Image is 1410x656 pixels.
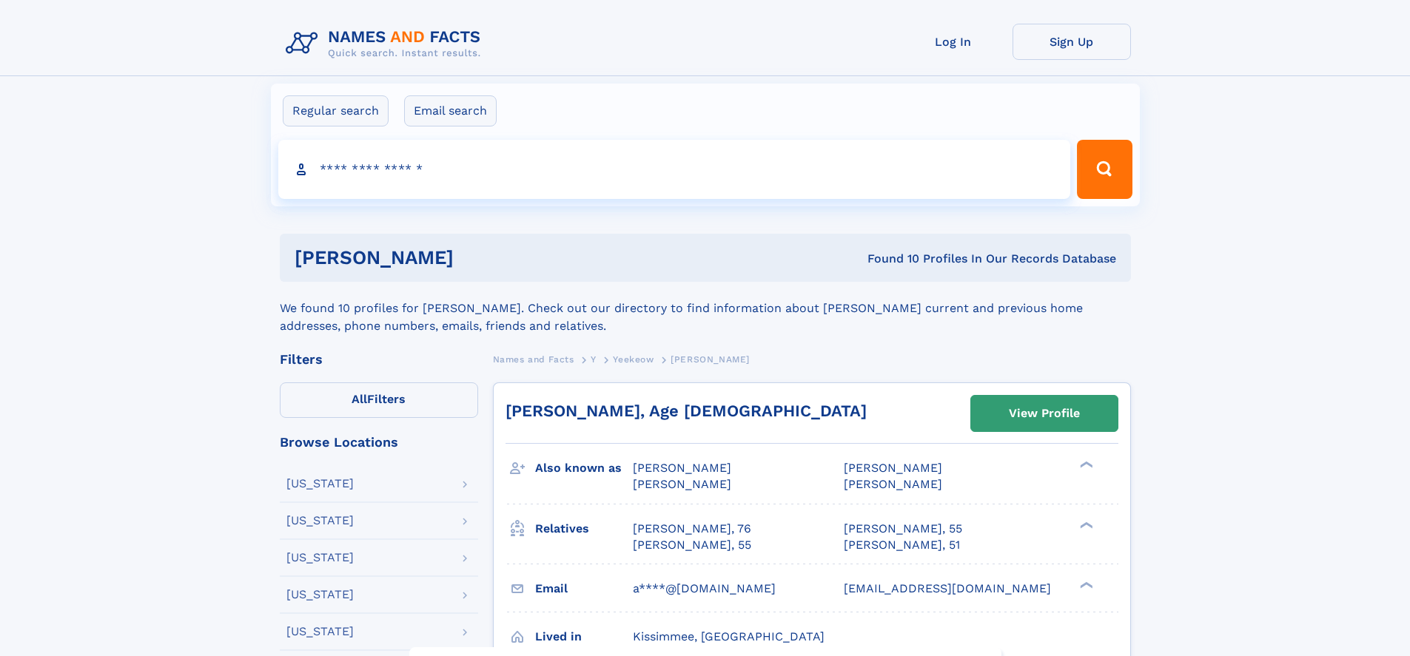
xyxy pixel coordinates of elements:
[280,282,1131,335] div: We found 10 profiles for [PERSON_NAME]. Check out our directory to find information about [PERSON...
[844,477,942,491] span: [PERSON_NAME]
[844,461,942,475] span: [PERSON_NAME]
[1013,24,1131,60] a: Sign Up
[1076,520,1094,530] div: ❯
[493,350,574,368] a: Names and Facts
[613,350,654,368] a: Yeekeow
[971,396,1118,431] a: View Profile
[286,589,354,601] div: [US_STATE]
[404,95,497,126] label: Email search
[633,537,751,553] a: [PERSON_NAME], 55
[844,581,1051,595] span: [EMAIL_ADDRESS][DOMAIN_NAME]
[286,552,354,564] div: [US_STATE]
[278,140,1071,199] input: search input
[295,248,661,267] h1: [PERSON_NAME]
[280,436,478,449] div: Browse Locations
[633,629,825,643] span: Kissimmee, [GEOGRAPHIC_DATA]
[1009,396,1080,430] div: View Profile
[613,354,654,365] span: Yeekeow
[844,521,962,537] a: [PERSON_NAME], 55
[535,576,633,601] h3: Email
[535,516,633,541] h3: Relatives
[844,537,960,553] a: [PERSON_NAME], 51
[1077,140,1132,199] button: Search Button
[535,624,633,649] h3: Lived in
[660,251,1116,267] div: Found 10 Profiles In Our Records Database
[280,382,478,418] label: Filters
[280,24,493,64] img: Logo Names and Facts
[1076,460,1094,470] div: ❯
[591,354,597,365] span: Y
[506,402,867,420] a: [PERSON_NAME], Age [DEMOGRAPHIC_DATA]
[671,354,750,365] span: [PERSON_NAME]
[633,477,731,491] span: [PERSON_NAME]
[633,521,751,537] a: [PERSON_NAME], 76
[591,350,597,368] a: Y
[286,515,354,527] div: [US_STATE]
[283,95,389,126] label: Regular search
[280,353,478,366] div: Filters
[633,461,731,475] span: [PERSON_NAME]
[286,626,354,638] div: [US_STATE]
[286,478,354,490] div: [US_STATE]
[894,24,1013,60] a: Log In
[535,456,633,481] h3: Also known as
[1076,580,1094,589] div: ❯
[352,392,367,406] span: All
